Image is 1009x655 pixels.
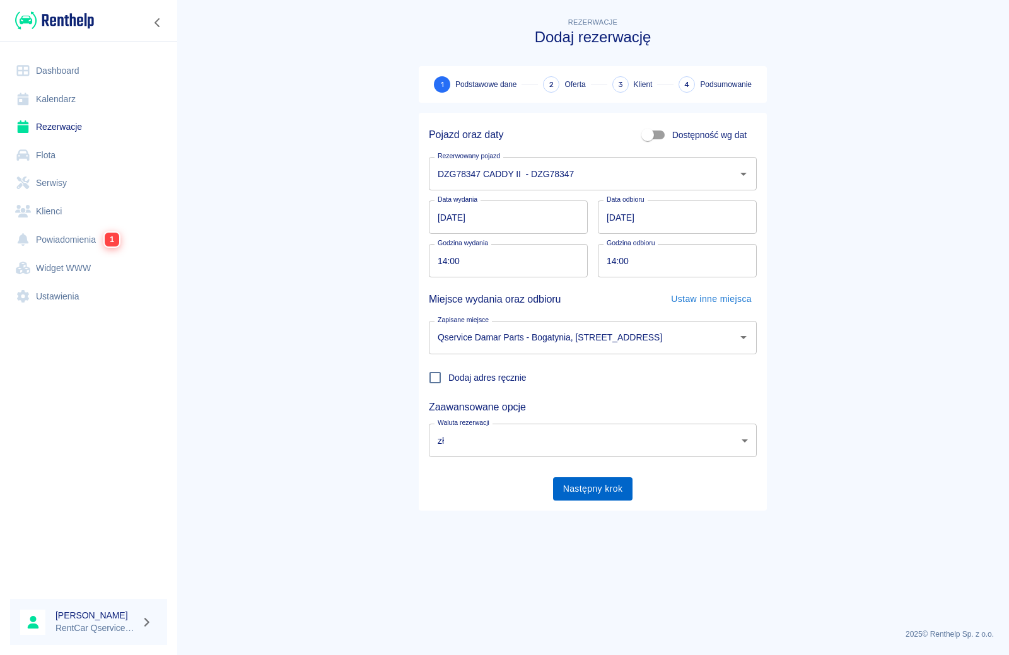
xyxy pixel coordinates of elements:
[10,10,94,31] a: Renthelp logo
[568,18,617,26] span: Rezerwacje
[672,129,747,142] span: Dostępność wg dat
[429,424,757,457] div: zł
[634,79,653,90] span: Klient
[429,288,561,311] h5: Miejsce wydania oraz odbioru
[429,129,503,141] h5: Pojazd oraz daty
[448,371,527,385] span: Dodaj adres ręcznie
[598,200,757,234] input: DD.MM.YYYY
[429,200,588,234] input: DD.MM.YYYY
[429,244,579,277] input: hh:mm
[666,287,757,311] button: Ustaw inne miejsca
[735,328,752,346] button: Otwórz
[148,14,167,31] button: Zwiń nawigację
[438,238,488,248] label: Godzina wydania
[10,225,167,254] a: Powiadomienia1
[10,197,167,226] a: Klienci
[700,79,752,90] span: Podsumowanie
[607,238,655,248] label: Godzina odbioru
[438,195,477,204] label: Data wydania
[15,10,94,31] img: Renthelp logo
[55,622,136,635] p: RentCar Qservice Damar Parts
[684,78,689,91] span: 4
[10,141,167,170] a: Flota
[598,244,748,277] input: hh:mm
[10,85,167,113] a: Kalendarz
[10,254,167,282] a: Widget WWW
[438,315,489,325] label: Zapisane miejsce
[455,79,516,90] span: Podstawowe dane
[192,629,994,640] p: 2025 © Renthelp Sp. z o.o.
[441,78,444,91] span: 1
[10,113,167,141] a: Rezerwacje
[607,195,644,204] label: Data odbioru
[438,151,500,161] label: Rezerwowany pojazd
[10,57,167,85] a: Dashboard
[419,28,767,46] h3: Dodaj rezerwację
[10,169,167,197] a: Serwisy
[549,78,554,91] span: 2
[429,401,757,414] h5: Zaawansowane opcje
[10,282,167,311] a: Ustawienia
[564,79,585,90] span: Oferta
[735,165,752,183] button: Otwórz
[618,78,623,91] span: 3
[553,477,633,501] button: Następny krok
[438,418,489,427] label: Waluta rezerwacji
[55,609,136,622] h6: [PERSON_NAME]
[105,233,119,246] span: 1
